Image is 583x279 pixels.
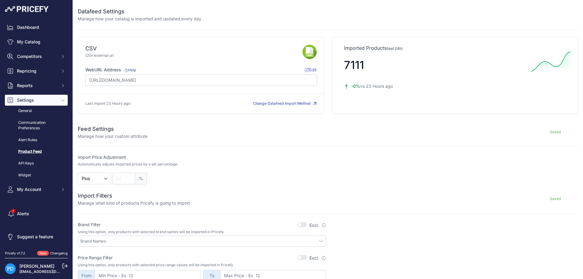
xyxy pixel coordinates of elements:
[309,222,326,228] label: Excl.
[309,255,326,261] label: Excl.
[37,251,49,256] span: New
[5,95,68,106] button: Settings
[5,106,68,116] a: General
[5,184,68,195] button: My Account
[85,53,302,59] p: CSV external url
[344,58,364,72] span: 7111
[78,154,326,160] label: Import Price Adjustment
[85,67,136,73] label: WebURL Address
[85,74,317,86] input: https://www.site.com/products_feed.csv
[19,269,83,274] a: [EMAIL_ADDRESS][DOMAIN_NAME]
[533,127,578,137] button: Saved
[50,251,68,255] a: Changelog
[78,192,190,200] h2: Import Filters
[351,83,360,89] span: -0%
[17,97,57,103] span: Settings
[5,117,68,134] a: Communication Preferences
[5,36,68,47] a: My Catalog
[135,173,147,184] span: %
[5,22,68,243] nav: Sidebar
[19,264,54,269] a: [PERSON_NAME]
[78,133,148,139] p: Manage how your custom attribute
[78,16,201,22] p: Manage how your catalog is imported and updated every day
[112,173,135,184] input: 22
[78,230,326,234] p: Using this option, only products with selected brand names will be imported in Pricefy.
[85,101,130,107] p: Last import 23 Hours ago
[253,101,317,107] button: Change Datafeed Import Method
[78,222,101,228] label: Brand Filter
[78,162,178,167] p: Automatically adjusts imported prices by a set percentage.
[80,238,326,244] input: Brand Names
[17,186,57,192] span: My Account
[124,68,136,72] a: Help
[344,44,566,52] p: Imported Products
[78,255,113,261] label: Price Range Filter
[533,194,578,204] button: Saved
[5,251,25,256] div: Pricefy v1.7.2
[5,146,68,157] a: Product Feed
[5,22,68,33] a: Dashboard
[78,125,148,133] h2: Feed Settings
[5,158,68,169] a: API Keys
[5,170,68,181] a: Widget
[5,208,68,219] a: Alerts
[5,51,68,62] button: Competitors
[387,46,403,51] span: (last 24h)
[78,263,326,267] p: Using this option, only products with selected price range values will be imported in Pricefy
[17,83,57,89] span: Reports
[78,7,201,16] h2: Datafeed Settings
[5,80,68,91] button: Reports
[5,231,68,242] a: Suggest a feature
[344,83,526,89] p: vs 23 Hours ago
[78,200,190,206] p: Manage what kind of products Pricefy is going to import
[85,44,97,53] div: CSV
[17,53,57,60] span: Competitors
[17,68,57,74] span: Repricing
[5,135,68,145] a: Alert Rules
[305,67,317,72] span: Edit
[5,66,68,77] button: Repricing
[5,6,49,12] img: Pricefy Logo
